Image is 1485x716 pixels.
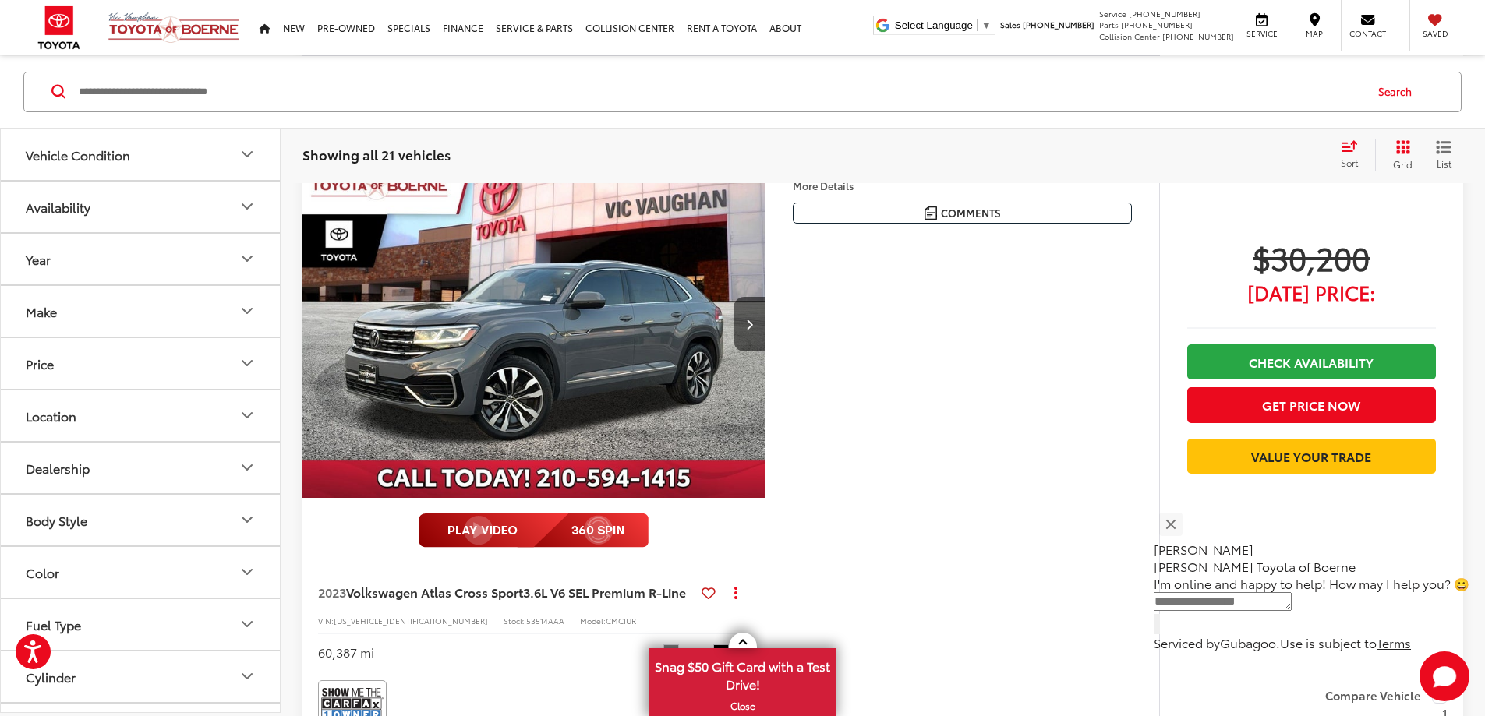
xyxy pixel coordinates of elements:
[1420,651,1469,701] svg: Start Chat
[238,302,256,320] div: Make
[238,354,256,372] div: Price
[793,180,1132,191] h4: More Details
[1099,30,1160,42] span: Collision Center
[26,460,90,474] div: Dealership
[302,144,451,163] span: Showing all 21 vehicles
[238,615,256,633] div: Fuel Type
[1099,8,1126,19] span: Service
[1333,139,1375,170] button: Select sort value
[1,285,281,336] button: MakeMake
[1297,28,1331,39] span: Map
[1375,139,1424,170] button: Grid View
[1,181,281,231] button: AvailabilityAvailability
[1,129,281,179] button: Vehicle ConditionVehicle Condition
[238,458,256,477] div: Dealership
[651,650,835,697] span: Snag $50 Gift Card with a Test Drive!
[26,512,87,527] div: Body Style
[526,615,564,626] span: 53514AAA
[1,233,281,284] button: YearYear
[26,668,76,683] div: Cylinder
[26,303,57,318] div: Make
[1000,19,1020,30] span: Sales
[238,249,256,268] div: Year
[26,251,51,266] div: Year
[108,12,240,44] img: Vic Vaughan Toyota of Boerne
[26,616,81,631] div: Fuel Type
[302,150,766,499] img: 2023 Volkswagen Atlas Cross Sport 3.6L V6 SEL Premium R-Line
[981,19,992,31] span: ▼
[1341,156,1358,169] span: Sort
[77,72,1363,110] input: Search by Make, Model, or Keyword
[523,583,686,601] span: 3.6L V6 SEL Premium R-Line
[1187,439,1436,474] a: Value Your Trade
[1418,28,1452,39] span: Saved
[1,598,281,649] button: Fuel TypeFuel Type
[734,586,737,598] span: dropdown dots
[895,19,992,31] a: Select Language​
[1349,28,1386,39] span: Contact
[1325,688,1448,704] label: Compare Vehicle
[1363,72,1434,111] button: Search
[1023,19,1094,30] span: [PHONE_NUMBER]
[346,583,523,601] span: Volkswagen Atlas Cross Sport
[1187,387,1436,422] button: Get Price Now
[1,546,281,597] button: ColorColor
[580,615,606,626] span: Model:
[318,583,346,601] span: 2023
[504,615,526,626] span: Stock:
[1,442,281,492] button: DealershipDealership
[26,564,59,579] div: Color
[238,667,256,686] div: Cylinder
[1420,651,1469,701] button: Toggle Chat Window
[793,203,1132,224] button: Comments
[1099,19,1119,30] span: Parts
[318,615,334,626] span: VIN:
[1424,139,1463,170] button: List View
[1,337,281,388] button: PricePrice
[1,390,281,440] button: LocationLocation
[734,297,765,351] button: Next image
[895,19,973,31] span: Select Language
[1121,19,1193,30] span: [PHONE_NUMBER]
[318,584,695,601] a: 2023Volkswagen Atlas Cross Sport3.6L V6 SEL Premium R-Line
[1436,156,1451,169] span: List
[1162,30,1234,42] span: [PHONE_NUMBER]
[238,145,256,164] div: Vehicle Condition
[26,355,54,370] div: Price
[238,563,256,581] div: Color
[1,494,281,545] button: Body StyleBody Style
[1,651,281,701] button: CylinderCylinder
[302,150,766,498] div: 2023 Volkswagen Atlas Cross Sport 3.6L V6 SEL Premium R-Line 0
[238,197,256,216] div: Availability
[722,579,749,606] button: Actions
[1187,238,1436,277] span: $30,200
[238,406,256,425] div: Location
[26,407,76,422] div: Location
[1187,284,1436,300] span: [DATE] Price:
[1187,344,1436,379] a: Check Availability
[606,615,636,626] span: CMCIUR
[318,644,374,661] div: 60,387 mi
[26,199,90,213] div: Availability
[1244,28,1279,39] span: Service
[334,615,488,626] span: [US_VEHICLE_IDENTIFICATION_NUMBER]
[302,150,766,498] a: 2023 Volkswagen Atlas Cross Sport 3.6L V6 SEL Premium R-Line2023 Volkswagen Atlas Cross Sport 3.6...
[419,513,649,548] img: full motion video
[238,510,256,529] div: Body Style
[925,206,937,220] img: Comments
[1393,157,1413,170] span: Grid
[1129,8,1200,19] span: [PHONE_NUMBER]
[26,146,130,161] div: Vehicle Condition
[941,206,1001,220] span: Comments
